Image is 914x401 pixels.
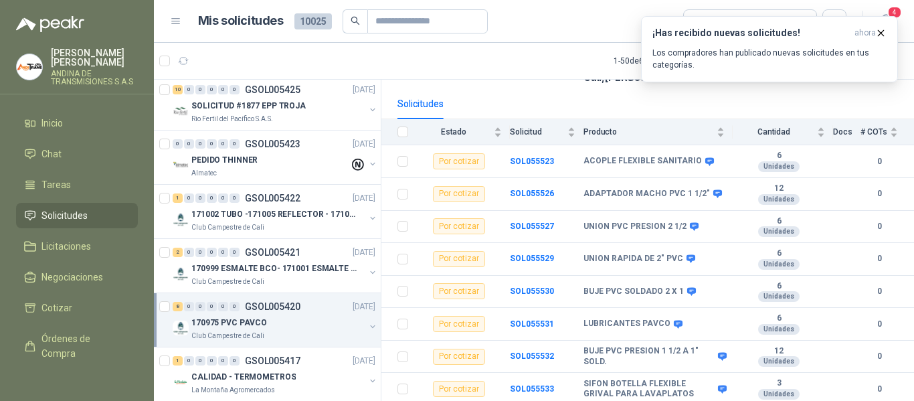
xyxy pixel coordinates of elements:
[733,346,825,357] b: 12
[758,356,800,367] div: Unidades
[173,136,378,179] a: 0 0 0 0 0 0 GSOL005423[DATE] Company LogoPEDIDO THINNERAlmatec
[41,177,71,192] span: Tareas
[191,385,275,396] p: La Montaña Agromercados
[184,302,194,311] div: 0
[583,319,670,329] b: LUBRICANTES PAVCO
[184,193,194,203] div: 0
[860,350,898,363] b: 0
[583,189,710,199] b: ADAPTADOR MACHO PVC 1 1/2"
[758,324,800,335] div: Unidades
[16,326,138,366] a: Órdenes de Compra
[583,222,687,232] b: UNION PVC PRESION 2 1/2
[41,147,62,161] span: Chat
[230,302,240,311] div: 0
[652,47,887,71] p: Los compradores han publicado nuevas solicitudes en tus categorías.
[641,16,898,82] button: ¡Has recibido nuevas solicitudes!ahora Los compradores han publicado nuevas solicitudes en tus ca...
[41,301,72,315] span: Cotizar
[758,389,800,400] div: Unidades
[416,119,510,145] th: Estado
[16,110,138,136] a: Inicio
[245,356,300,366] p: GSOL005417
[173,374,189,390] img: Company Logo
[173,299,378,341] a: 8 0 0 0 0 0 GSOL005420[DATE] Company Logo170975 PVC PAVCOClub Campestre de Cali
[195,139,205,149] div: 0
[758,291,800,302] div: Unidades
[874,9,898,33] button: 4
[191,262,358,275] p: 170999 ESMALTE BCO- 171001 ESMALTE GRIS
[173,320,189,336] img: Company Logo
[692,14,720,29] div: Todas
[207,248,217,257] div: 0
[353,192,375,205] p: [DATE]
[173,356,183,366] div: 1
[173,302,183,311] div: 8
[733,216,825,227] b: 6
[860,285,898,298] b: 0
[191,371,296,384] p: CALIDAD - TERMOMETROS
[510,287,554,296] a: SOL055530
[353,84,375,96] p: [DATE]
[583,156,702,167] b: ACOPLE FLEXIBLE SANITARIO
[191,208,358,221] p: 171002 TUBO -171005 REFLECTOR - 171007 PANEL
[758,259,800,270] div: Unidades
[583,119,733,145] th: Producto
[218,139,228,149] div: 0
[416,127,491,137] span: Estado
[173,248,183,257] div: 2
[353,355,375,368] p: [DATE]
[353,246,375,259] p: [DATE]
[245,193,300,203] p: GSOL005422
[860,155,898,168] b: 0
[245,302,300,311] p: GSOL005420
[510,319,554,329] a: SOL055531
[245,139,300,149] p: GSOL005423
[184,139,194,149] div: 0
[218,85,228,94] div: 0
[173,85,183,94] div: 10
[433,283,485,299] div: Por cotizar
[510,119,583,145] th: Solicitud
[583,379,715,400] b: SIFON BOTELLA FLEXIBLE GRIVAL PARA LAVAPLATOS
[191,154,258,167] p: PEDIDO THINNER
[218,356,228,366] div: 0
[733,248,825,259] b: 6
[173,82,378,125] a: 10 0 0 0 0 0 GSOL005425[DATE] Company LogoSOLICITUD #1877 EPP TROJARio Fertil del Pacífico S.A.S.
[41,331,125,361] span: Órdenes de Compra
[173,157,189,173] img: Company Logo
[860,220,898,233] b: 0
[353,301,375,313] p: [DATE]
[733,119,833,145] th: Cantidad
[184,248,194,257] div: 0
[510,254,554,263] b: SOL055529
[230,356,240,366] div: 0
[16,295,138,321] a: Cotizar
[351,16,360,25] span: search
[16,16,84,32] img: Logo peakr
[41,270,103,285] span: Negociaciones
[173,353,378,396] a: 1 0 0 0 0 0 GSOL005417[DATE] Company LogoCALIDAD - TERMOMETROSLa Montaña Agromercados
[16,172,138,197] a: Tareas
[510,189,554,198] b: SOL055526
[860,252,898,265] b: 0
[173,139,183,149] div: 0
[860,187,898,200] b: 0
[41,239,91,254] span: Licitaciones
[191,114,273,125] p: Rio Fertil del Pacífico S.A.S.
[614,50,701,72] div: 1 - 50 de 6496
[173,190,378,233] a: 1 0 0 0 0 0 GSOL005422[DATE] Company Logo171002 TUBO -171005 REFLECTOR - 171007 PANELClub Campest...
[218,193,228,203] div: 0
[510,384,554,394] a: SOL055533
[191,331,264,341] p: Club Campestre de Cali
[195,248,205,257] div: 0
[16,141,138,167] a: Chat
[191,317,267,329] p: 170975 PVC PAVCO
[583,287,684,297] b: BUJE PVC SOLDADO 2 X 1
[433,153,485,169] div: Por cotizar
[207,356,217,366] div: 0
[860,318,898,331] b: 0
[860,127,887,137] span: # COTs
[173,266,189,282] img: Company Logo
[207,193,217,203] div: 0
